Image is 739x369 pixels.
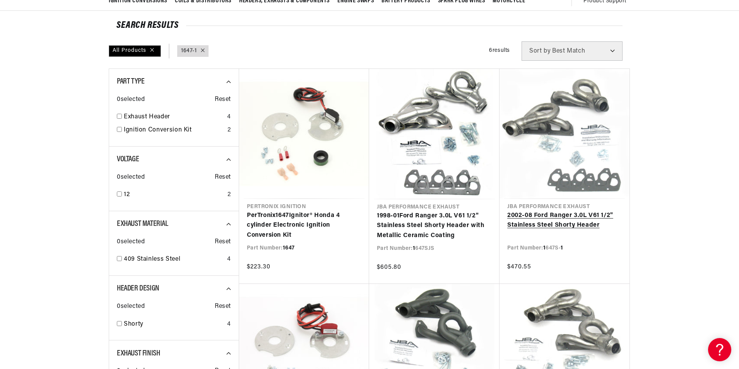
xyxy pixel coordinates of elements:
span: Reset [215,173,231,183]
span: 6 results [489,48,510,53]
div: All Products [109,45,161,57]
a: PerTronix1647Ignitor® Honda 4 cylinder Electronic Ignition Conversion Kit [247,211,361,241]
div: SEARCH RESULTS [116,22,623,29]
span: Exhaust Finish [117,350,160,357]
span: Sort by [529,48,551,54]
select: Sort by [522,41,623,61]
div: 4 [227,255,231,265]
span: 0 selected [117,237,145,247]
div: 4 [227,319,231,330]
a: Shorty [124,319,224,330]
a: 1998-01Ford Ranger 3.0L V61 1/2" Stainless Steel Shorty Header with Metallic Ceramic Coating [377,211,492,241]
a: 2002-08 Ford Ranger 3.0L V61 1/2" Stainless Steel Shorty Header [507,211,622,231]
span: Reset [215,95,231,105]
span: Reset [215,302,231,312]
div: 2 [228,190,231,200]
div: 2 [228,125,231,135]
span: 0 selected [117,173,145,183]
span: Reset [215,237,231,247]
span: Exhaust Material [117,220,168,228]
a: Exhaust Header [124,112,224,122]
a: 1647-1 [181,47,197,55]
span: 0 selected [117,302,145,312]
span: Voltage [117,155,139,163]
span: 0 selected [117,95,145,105]
span: Part Type [117,78,144,85]
a: 12 [124,190,224,200]
a: 409 Stainless Steel [124,255,224,265]
span: Header Design [117,285,159,292]
div: 4 [227,112,231,122]
a: Ignition Conversion Kit [124,125,224,135]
